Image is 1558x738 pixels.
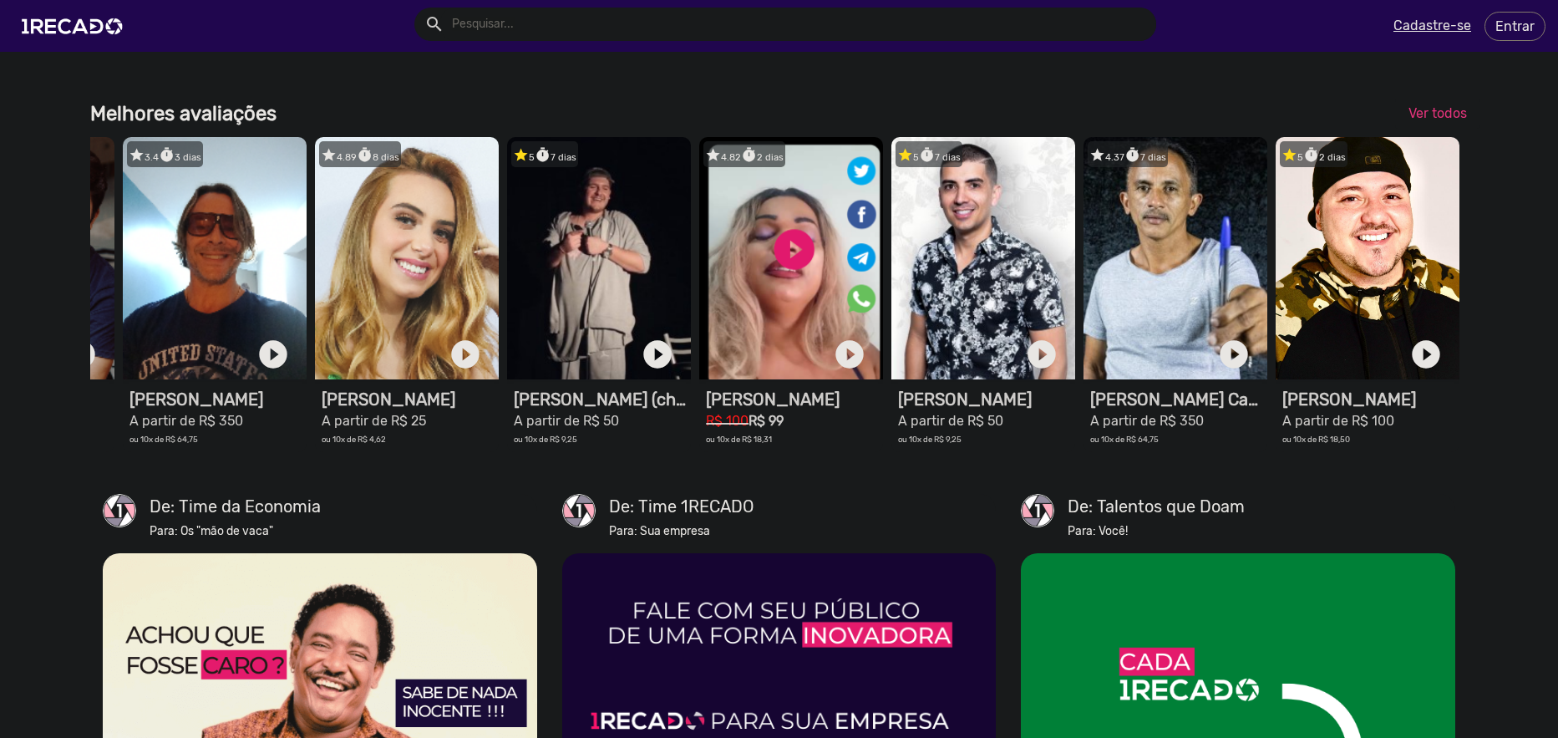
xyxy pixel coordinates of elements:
small: ou 10x de R$ 18,50 [1282,435,1350,444]
button: Example home icon [419,8,448,38]
mat-card-title: De: Time 1RECADO [609,494,754,519]
small: ou 10x de R$ 9,25 [898,435,962,444]
a: play_circle_filled [833,338,866,371]
mat-card-subtitle: Para: Os "mão de vaca" [150,522,321,540]
a: Entrar [1484,12,1545,41]
u: Cadastre-se [1393,18,1471,33]
h1: [PERSON_NAME] [898,389,1075,410]
input: Pesquisar... [439,8,1156,41]
a: play_circle_filled [1025,338,1058,371]
video: 1RECADO vídeos dedicados para fãs e empresas [507,137,691,379]
b: R$ 99 [749,413,784,429]
small: ou 10x de R$ 9,25 [514,435,577,444]
h1: [PERSON_NAME] Caneta Azul [1090,389,1267,410]
small: A partir de R$ 25 [322,413,426,429]
h1: [PERSON_NAME] [129,389,307,410]
video: 1RECADO vídeos dedicados para fãs e empresas [699,137,883,379]
small: A partir de R$ 350 [129,413,243,429]
small: A partir de R$ 50 [514,413,619,429]
small: A partir de R$ 50 [898,413,1003,429]
h1: [PERSON_NAME] (churros) [514,389,691,410]
small: R$ 100 [706,413,749,429]
small: ou 10x de R$ 64,75 [129,435,198,444]
b: Melhores avaliações [90,102,277,125]
h1: [PERSON_NAME] [322,389,499,410]
a: play_circle_filled [1409,338,1443,371]
mat-card-title: De: Talentos que Doam [1068,494,1245,519]
a: play_circle_filled [641,338,674,371]
small: ou 10x de R$ 18,31 [706,435,772,444]
video: 1RECADO vídeos dedicados para fãs e empresas [1276,137,1459,379]
small: ou 10x de R$ 64,75 [1090,435,1159,444]
mat-card-subtitle: Para: Você! [1068,522,1245,540]
mat-card-title: De: Time da Economia [150,494,321,519]
a: play_circle_filled [449,338,482,371]
video: 1RECADO vídeos dedicados para fãs e empresas [315,137,499,379]
mat-icon: Example home icon [424,14,444,34]
small: A partir de R$ 350 [1090,413,1204,429]
h1: [PERSON_NAME] [706,389,883,410]
span: Ver todos [1408,105,1467,121]
h1: [PERSON_NAME] [1282,389,1459,410]
video: 1RECADO vídeos dedicados para fãs e empresas [123,137,307,379]
a: play_circle_filled [256,338,290,371]
video: 1RECADO vídeos dedicados para fãs e empresas [1083,137,1267,379]
a: play_circle_filled [1217,338,1251,371]
video: 1RECADO vídeos dedicados para fãs e empresas [891,137,1075,379]
small: ou 10x de R$ 4,62 [322,435,386,444]
mat-card-subtitle: Para: Sua empresa [609,522,754,540]
small: A partir de R$ 100 [1282,413,1394,429]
